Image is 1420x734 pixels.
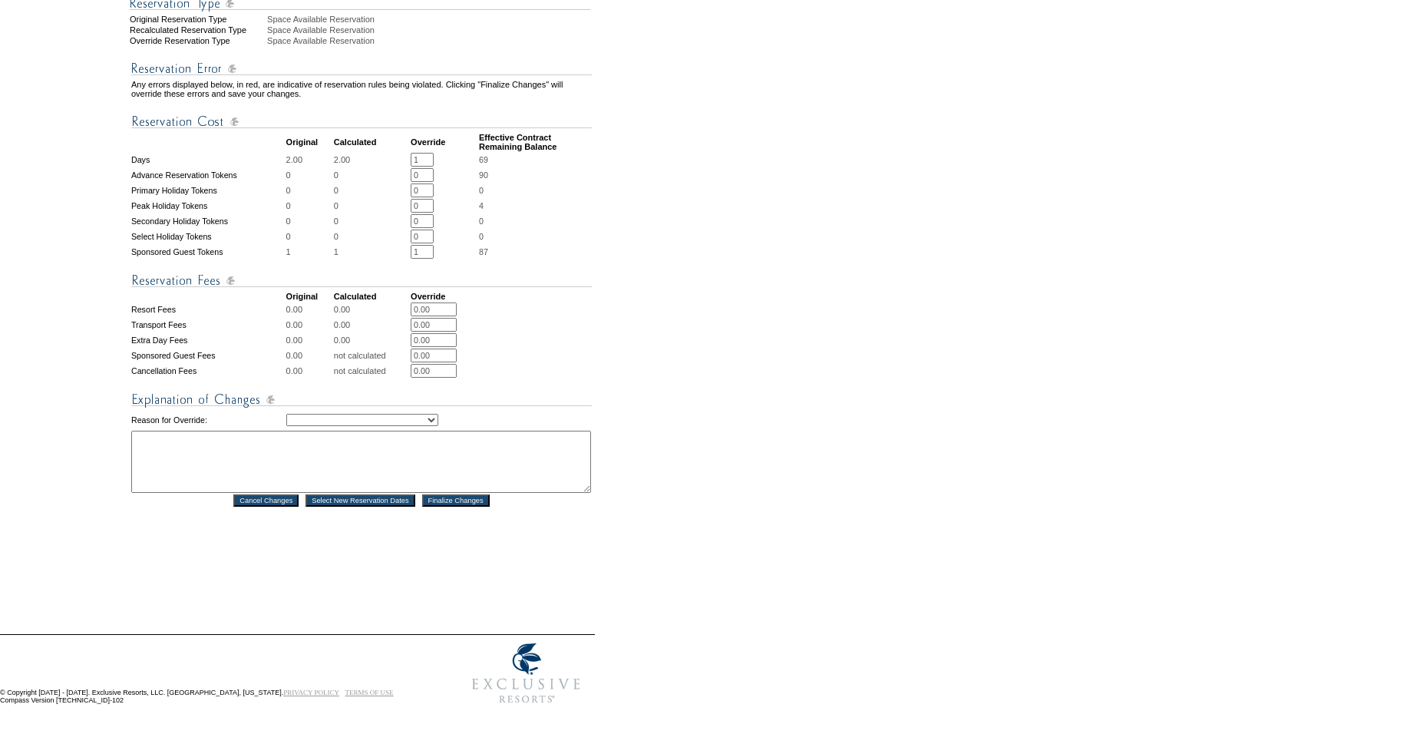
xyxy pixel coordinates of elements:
td: 0 [286,230,332,243]
td: Cancellation Fees [131,364,285,378]
input: Cancel Changes [233,494,299,507]
input: Select New Reservation Dates [305,494,415,507]
td: Resort Fees [131,303,285,316]
td: 2.00 [334,153,409,167]
td: Select Holiday Tokens [131,230,285,243]
td: 0 [334,168,409,182]
input: Finalize Changes [422,494,490,507]
img: Explanation of Changes [131,390,592,409]
td: 0.00 [286,303,332,316]
span: 4 [479,201,484,210]
td: 0 [286,214,332,228]
td: not calculated [334,364,409,378]
td: Extra Day Fees [131,333,285,347]
div: Override Reservation Type [130,36,266,45]
td: 0 [286,183,332,197]
td: Sponsored Guest Fees [131,349,285,362]
td: Override [411,133,477,151]
span: 0 [479,186,484,195]
img: Reservation Errors [131,59,592,78]
td: Original [286,133,332,151]
td: Secondary Holiday Tokens [131,214,285,228]
td: 0 [334,214,409,228]
td: Advance Reservation Tokens [131,168,285,182]
td: 1 [286,245,332,259]
td: 0.00 [334,333,409,347]
td: Transport Fees [131,318,285,332]
td: 1 [334,245,409,259]
td: Original [286,292,332,301]
td: 0.00 [334,303,409,316]
td: Days [131,153,285,167]
td: not calculated [334,349,409,362]
span: 69 [479,155,488,164]
td: Sponsored Guest Tokens [131,245,285,259]
span: 90 [479,170,488,180]
img: Exclusive Resorts [457,635,595,712]
td: Reason for Override: [131,411,285,429]
td: 0.00 [286,364,332,378]
td: 2.00 [286,153,332,167]
td: Peak Holiday Tokens [131,199,285,213]
img: Reservation Cost [131,112,592,131]
a: PRIVACY POLICY [283,689,339,696]
td: 0.00 [286,349,332,362]
span: 0 [479,217,484,226]
td: Calculated [334,133,409,151]
img: Reservation Fees [131,271,592,290]
td: Primary Holiday Tokens [131,183,285,197]
td: 0 [334,199,409,213]
td: 0 [334,230,409,243]
td: 0 [334,183,409,197]
td: 0.00 [286,333,332,347]
span: 87 [479,247,488,256]
a: TERMS OF USE [345,689,394,696]
div: Recalculated Reservation Type [130,25,266,35]
td: Override [411,292,477,301]
td: Calculated [334,292,409,301]
div: Original Reservation Type [130,15,266,24]
td: Effective Contract Remaining Balance [479,133,592,151]
div: Space Available Reservation [267,15,593,24]
div: Space Available Reservation [267,36,593,45]
td: 0 [286,168,332,182]
div: Space Available Reservation [267,25,593,35]
td: Any errors displayed below, in red, are indicative of reservation rules being violated. Clicking ... [131,80,592,98]
td: 0 [286,199,332,213]
span: 0 [479,232,484,241]
td: 0.00 [334,318,409,332]
td: 0.00 [286,318,332,332]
